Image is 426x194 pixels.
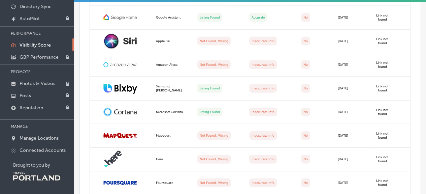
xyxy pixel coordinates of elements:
[197,84,222,93] label: Listing Found
[197,37,231,46] label: Not Found, Missing
[20,105,43,111] p: Reputation
[249,108,277,116] label: Inaccurate Info
[103,179,137,187] img: foursquare.png
[156,110,189,114] div: Microsoft Cortana
[334,124,370,148] td: [DATE]
[249,131,277,140] label: Inaccurate Info
[249,37,277,46] label: Inaccurate Info
[103,133,137,138] img: mapquest.png
[20,147,66,153] p: Connected Accounts
[156,39,189,43] div: Apple Siri
[156,63,189,67] div: Amazon Alexa
[376,13,388,22] label: Link not found
[20,135,59,141] p: Manage Locations
[197,108,222,116] label: Listing Found
[249,60,277,69] label: Inaccurate Info
[301,84,310,93] label: No
[156,181,189,185] div: Foursquare
[249,13,267,22] label: Accurate
[20,4,52,9] p: Directory Sync
[301,108,310,116] label: No
[334,30,370,53] td: [DATE]
[301,60,310,69] label: No
[103,61,137,68] img: amazon-alexa.png
[334,77,370,101] td: [DATE]
[156,16,189,20] div: Google Assistant
[103,108,137,116] img: cortana-logo.png
[197,60,231,69] label: Not Found, Missing
[156,84,189,92] div: Samsung [PERSON_NAME]
[20,42,51,48] p: Visibility Score
[301,155,310,164] label: No
[301,131,310,140] label: No
[376,155,388,163] label: Link not found
[103,83,137,94] img: Bixby.png
[103,33,137,49] img: Siri-logo.png
[334,53,370,77] td: [DATE]
[301,13,310,22] label: No
[376,61,388,69] label: Link not found
[334,6,370,30] td: [DATE]
[301,37,310,46] label: No
[156,157,189,161] div: Here
[249,84,277,93] label: Inaccurate Info
[334,101,370,124] td: [DATE]
[197,178,231,187] label: Not Found, Missing
[103,14,137,21] img: google-home.png
[20,16,40,22] p: AutoPilot
[376,108,388,116] label: Link not found
[20,93,31,99] p: Posts
[103,151,122,168] img: here.png
[13,163,74,168] p: Brought to you by
[20,54,59,60] p: GBP Performance
[376,179,388,187] label: Link not found
[376,132,388,140] label: Link not found
[249,178,277,187] label: Inaccurate Info
[20,81,55,86] p: Photos & Videos
[197,13,222,22] label: Listing Found
[197,131,231,140] label: Not Found, Missing
[376,37,388,45] label: Link not found
[376,84,388,92] label: Link not found
[334,148,370,171] td: [DATE]
[301,178,310,187] label: No
[197,155,231,164] label: Not Found, Missing
[249,155,277,164] label: Inaccurate Info
[156,134,189,138] div: Mapquest
[13,172,60,181] img: Travel Portland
